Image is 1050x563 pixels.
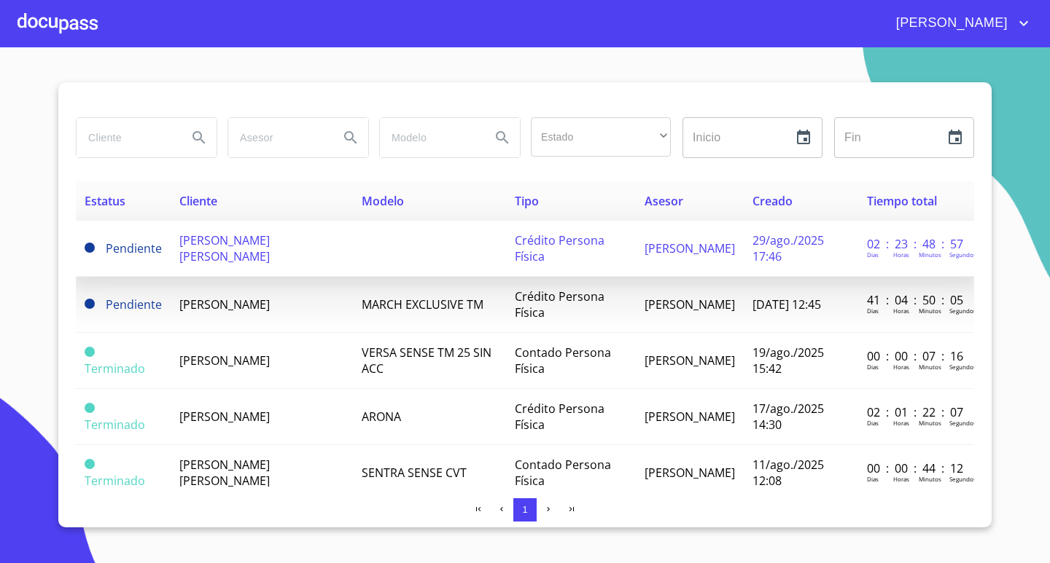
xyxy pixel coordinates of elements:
span: Crédito Persona Física [515,401,604,433]
span: Pendiente [106,240,162,256]
span: Terminado [85,459,95,469]
span: 29/ago./2025 17:46 [752,232,824,264]
p: Segundos [949,363,976,371]
p: 02 : 23 : 48 : 57 [867,236,965,252]
span: Terminado [85,417,145,433]
span: [PERSON_NAME] [645,353,735,369]
span: [PERSON_NAME] [179,296,270,312]
p: Dias [867,307,879,315]
span: Cliente [179,193,217,209]
p: Dias [867,251,879,259]
span: Tiempo total [867,193,937,209]
p: Minutos [919,419,941,427]
p: 00 : 00 : 44 : 12 [867,460,965,476]
p: Dias [867,419,879,427]
span: Crédito Persona Física [515,232,604,264]
p: Horas [893,419,909,427]
span: Terminado [85,347,95,357]
span: [PERSON_NAME] [645,465,735,481]
span: Pendiente [85,299,95,309]
button: Search [182,120,217,155]
span: Crédito Persona Física [515,288,604,320]
input: search [380,118,479,157]
p: Horas [893,251,909,259]
span: 1 [522,504,527,515]
p: Horas [893,307,909,315]
p: Dias [867,475,879,483]
button: account of current user [885,12,1032,35]
span: Modelo [362,193,404,209]
p: Segundos [949,475,976,483]
button: Search [333,120,368,155]
span: Tipo [515,193,539,209]
span: [PERSON_NAME] [179,409,270,425]
p: 00 : 00 : 07 : 16 [867,348,965,364]
p: Segundos [949,307,976,315]
button: Search [485,120,520,155]
span: MARCH EXCLUSIVE TM [362,296,483,312]
p: Minutos [919,475,941,483]
input: search [228,118,327,157]
p: Segundos [949,251,976,259]
span: Pendiente [106,296,162,312]
input: search [77,118,176,157]
p: 41 : 04 : 50 : 05 [867,292,965,308]
p: Segundos [949,419,976,427]
p: Minutos [919,363,941,371]
p: Minutos [919,251,941,259]
span: ARONA [362,409,401,425]
span: [PERSON_NAME] [PERSON_NAME] [179,232,270,264]
p: 02 : 01 : 22 : 07 [867,404,965,420]
span: Terminado [85,403,95,413]
span: Asesor [645,193,683,209]
p: Dias [867,363,879,371]
span: Creado [752,193,793,209]
span: [PERSON_NAME] [645,240,735,256]
span: [DATE] 12:45 [752,296,821,312]
button: 1 [513,498,537,521]
span: Pendiente [85,243,95,253]
p: Horas [893,475,909,483]
span: [PERSON_NAME] [PERSON_NAME] [179,457,270,489]
span: Estatus [85,193,125,209]
span: [PERSON_NAME] [885,12,1015,35]
span: 17/ago./2025 14:30 [752,401,824,433]
span: SENTRA SENSE CVT [362,465,467,481]
span: [PERSON_NAME] [645,296,735,312]
div: ​ [531,117,671,157]
span: Contado Persona Física [515,457,611,489]
span: [PERSON_NAME] [645,409,735,425]
span: 11/ago./2025 12:08 [752,457,824,489]
span: Terminado [85,473,145,489]
span: Contado Persona Física [515,345,611,377]
span: [PERSON_NAME] [179,353,270,369]
p: Horas [893,363,909,371]
span: 19/ago./2025 15:42 [752,345,824,377]
span: VERSA SENSE TM 25 SIN ACC [362,345,491,377]
span: Terminado [85,361,145,377]
p: Minutos [919,307,941,315]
